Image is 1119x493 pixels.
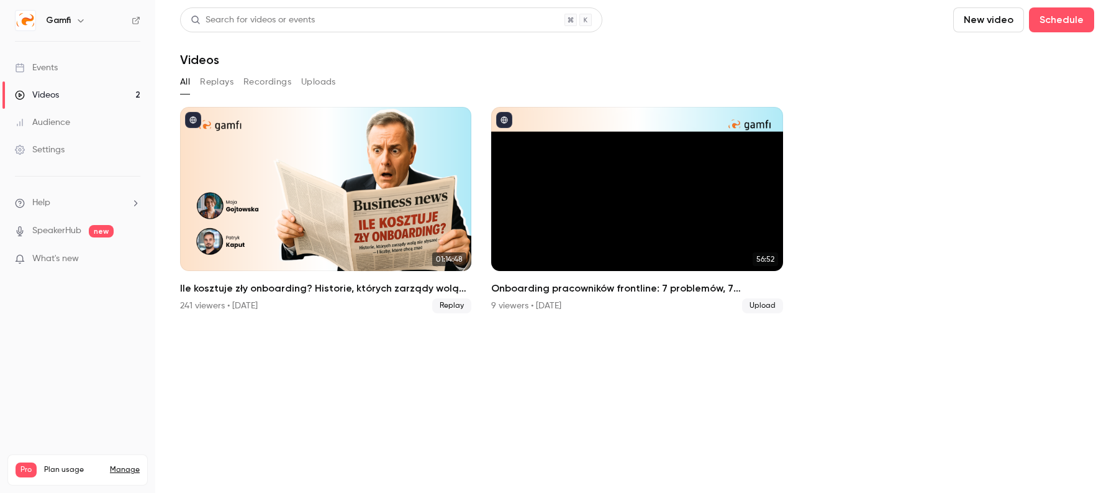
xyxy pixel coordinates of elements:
h6: Gamfi [46,14,71,27]
span: Pro [16,463,37,477]
div: Search for videos or events [191,14,315,27]
li: Ile kosztuje zły onboarding? Historie, których zarządy wolą nie słyszeć — i liczby, które chcą znać [180,107,471,313]
span: Replay [432,298,471,313]
div: Events [15,62,58,74]
h1: Videos [180,52,219,67]
a: Manage [110,465,140,475]
div: Videos [15,89,59,101]
button: published [496,112,512,128]
button: Recordings [243,72,291,92]
a: SpeakerHub [32,224,81,237]
span: Upload [742,298,783,313]
ul: Videos [180,107,1094,313]
div: 9 viewers • [DATE] [491,300,561,312]
span: new [89,225,114,237]
span: What's new [32,252,79,265]
section: Videos [180,7,1094,486]
div: 241 viewers • [DATE] [180,300,258,312]
div: Audience [15,116,70,129]
button: Schedule [1029,7,1094,32]
span: Plan usage [44,465,102,475]
button: New video [953,7,1024,32]
h2: Onboarding pracowników frontline: 7 problemów, 7 rozwiązań [491,281,782,296]
button: published [185,112,201,128]
a: 56:52Onboarding pracowników frontline: 7 problemów, 7 rozwiązań9 viewers • [DATE]Upload [491,107,782,313]
span: 01:14:48 [432,252,466,266]
button: Uploads [301,72,336,92]
div: Settings [15,144,65,156]
span: 56:52 [753,252,778,266]
span: Help [32,196,50,210]
h2: Ile kosztuje zły onboarding? Historie, których zarządy wolą nie słyszeć — i liczby, które chcą znać [180,281,471,296]
a: 01:14:48Ile kosztuje zły onboarding? Historie, których zarządy wolą nie słyszeć — i liczby, które... [180,107,471,313]
li: Onboarding pracowników frontline: 7 problemów, 7 rozwiązań [491,107,782,313]
li: help-dropdown-opener [15,196,140,210]
img: Gamfi [16,11,35,30]
button: All [180,72,190,92]
button: Replays [200,72,233,92]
